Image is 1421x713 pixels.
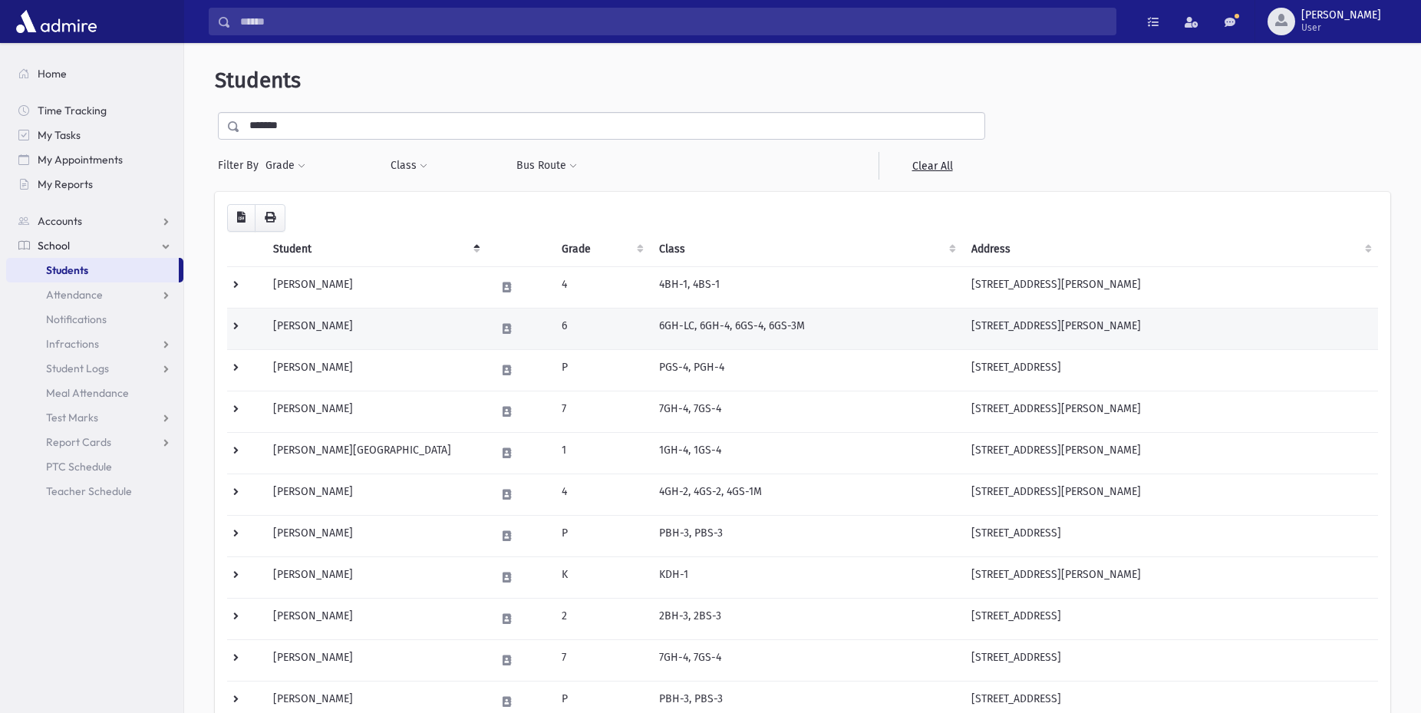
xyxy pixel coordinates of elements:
td: [PERSON_NAME] [264,474,486,515]
td: 6GH-LC, 6GH-4, 6GS-4, 6GS-3M [650,308,962,349]
button: CSV [227,204,256,232]
td: [STREET_ADDRESS] [962,349,1378,391]
td: [PERSON_NAME][GEOGRAPHIC_DATA] [264,432,486,474]
button: Grade [265,152,306,180]
a: Home [6,61,183,86]
span: Notifications [46,312,107,326]
td: [STREET_ADDRESS][PERSON_NAME] [962,391,1378,432]
td: [PERSON_NAME] [264,308,486,349]
td: [STREET_ADDRESS] [962,598,1378,639]
span: Students [215,68,301,93]
button: Print [255,204,285,232]
a: Time Tracking [6,98,183,123]
td: [PERSON_NAME] [264,598,486,639]
a: Meal Attendance [6,381,183,405]
span: PTC Schedule [46,460,112,474]
span: My Appointments [38,153,123,167]
td: [STREET_ADDRESS][PERSON_NAME] [962,556,1378,598]
span: User [1301,21,1381,34]
span: Teacher Schedule [46,484,132,498]
span: Report Cards [46,435,111,449]
th: Grade: activate to sort column ascending [552,232,650,267]
td: [STREET_ADDRESS][PERSON_NAME] [962,266,1378,308]
td: P [552,515,650,556]
td: [PERSON_NAME] [264,515,486,556]
td: 7 [552,639,650,681]
td: 7GH-4, 7GS-4 [650,639,962,681]
td: KDH-1 [650,556,962,598]
span: My Tasks [38,128,81,142]
td: 6 [552,308,650,349]
td: PBH-3, PBS-3 [650,515,962,556]
td: [PERSON_NAME] [264,266,486,308]
th: Class: activate to sort column ascending [650,232,962,267]
a: Accounts [6,209,183,233]
th: Address: activate to sort column ascending [962,232,1378,267]
td: [PERSON_NAME] [264,349,486,391]
td: [STREET_ADDRESS] [962,515,1378,556]
span: Filter By [218,157,265,173]
td: 7 [552,391,650,432]
span: Meal Attendance [46,386,129,400]
td: 1 [552,432,650,474]
a: My Appointments [6,147,183,172]
td: [PERSON_NAME] [264,639,486,681]
td: [PERSON_NAME] [264,556,486,598]
span: School [38,239,70,253]
input: Search [231,8,1116,35]
td: 7GH-4, 7GS-4 [650,391,962,432]
span: Time Tracking [38,104,107,117]
td: 4GH-2, 4GS-2, 4GS-1M [650,474,962,515]
td: 1GH-4, 1GS-4 [650,432,962,474]
a: Test Marks [6,405,183,430]
td: [STREET_ADDRESS][PERSON_NAME] [962,432,1378,474]
a: School [6,233,183,258]
span: Infractions [46,337,99,351]
span: Attendance [46,288,103,302]
span: [PERSON_NAME] [1301,9,1381,21]
td: [STREET_ADDRESS][PERSON_NAME] [962,308,1378,349]
td: 2 [552,598,650,639]
a: Student Logs [6,356,183,381]
a: Report Cards [6,430,183,454]
button: Class [390,152,428,180]
a: Students [6,258,179,282]
span: Accounts [38,214,82,228]
td: [STREET_ADDRESS][PERSON_NAME] [962,474,1378,515]
td: 4 [552,474,650,515]
td: 4 [552,266,650,308]
a: Infractions [6,332,183,356]
a: Teacher Schedule [6,479,183,503]
td: [STREET_ADDRESS] [962,639,1378,681]
a: Attendance [6,282,183,307]
td: K [552,556,650,598]
a: Notifications [6,307,183,332]
a: PTC Schedule [6,454,183,479]
a: My Tasks [6,123,183,147]
td: 4BH-1, 4BS-1 [650,266,962,308]
button: Bus Route [516,152,578,180]
img: AdmirePro [12,6,101,37]
td: [PERSON_NAME] [264,391,486,432]
span: Student Logs [46,361,109,375]
span: Test Marks [46,411,98,424]
a: My Reports [6,172,183,196]
span: Home [38,67,67,81]
span: My Reports [38,177,93,191]
th: Student: activate to sort column descending [264,232,486,267]
span: Students [46,263,88,277]
td: P [552,349,650,391]
a: Clear All [879,152,985,180]
td: 2BH-3, 2BS-3 [650,598,962,639]
td: PGS-4, PGH-4 [650,349,962,391]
